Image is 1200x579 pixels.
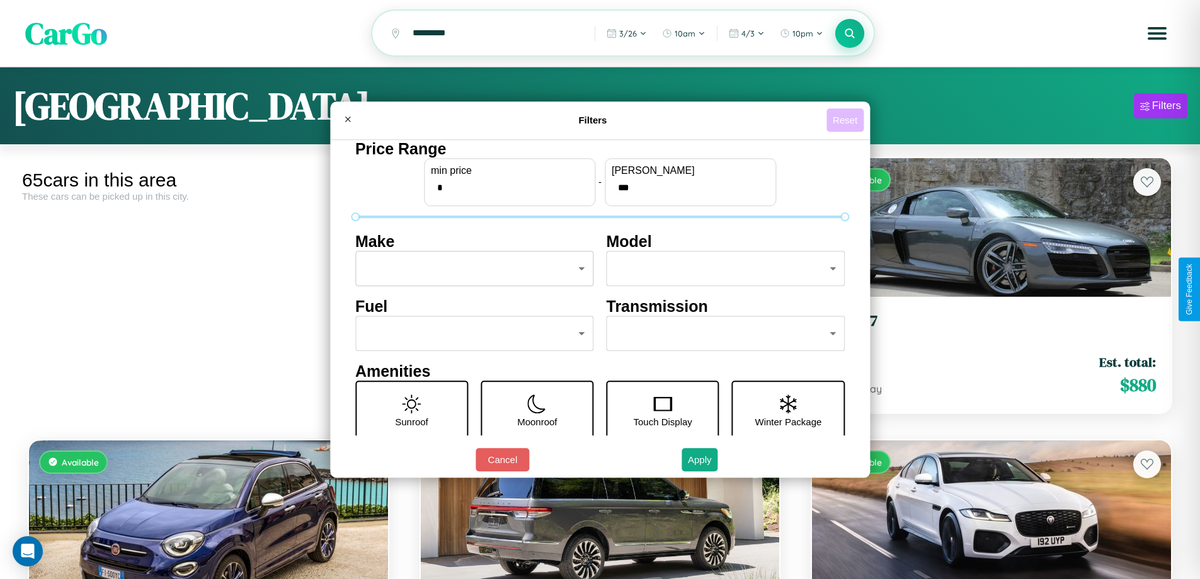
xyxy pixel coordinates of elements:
a: Audi S72020 [827,312,1156,343]
span: Available [62,457,99,467]
h4: Filters [359,115,826,125]
h4: Transmission [607,297,845,316]
span: Est. total: [1099,353,1156,371]
button: 3/26 [600,23,653,43]
div: These cars can be picked up in this city. [22,191,395,202]
span: $ 880 [1120,372,1156,398]
p: Moonroof [517,413,557,430]
button: Reset [826,108,864,132]
p: - [598,173,602,190]
p: Touch Display [633,413,692,430]
button: 10am [656,23,712,43]
span: 3 / 26 [619,28,637,38]
div: Open Intercom Messenger [13,536,43,566]
button: Open menu [1140,16,1175,51]
h4: Amenities [355,362,845,381]
label: [PERSON_NAME] [612,165,769,176]
div: Filters [1152,100,1181,112]
span: 10pm [792,28,813,38]
h4: Make [355,232,594,251]
h1: [GEOGRAPHIC_DATA] [13,80,370,132]
div: Give Feedback [1185,264,1194,315]
h4: Price Range [355,140,845,158]
button: Apply [682,448,718,471]
p: Winter Package [755,413,822,430]
h4: Model [607,232,845,251]
button: Filters [1134,93,1187,118]
span: 10am [675,28,695,38]
h4: Fuel [355,297,594,316]
span: CarGo [25,13,107,54]
button: Cancel [476,448,529,471]
button: 10pm [774,23,830,43]
label: min price [431,165,588,176]
h3: Audi S7 [827,312,1156,330]
span: 4 / 3 [741,28,755,38]
p: Sunroof [395,413,428,430]
div: 65 cars in this area [22,169,395,191]
button: 4/3 [723,23,771,43]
